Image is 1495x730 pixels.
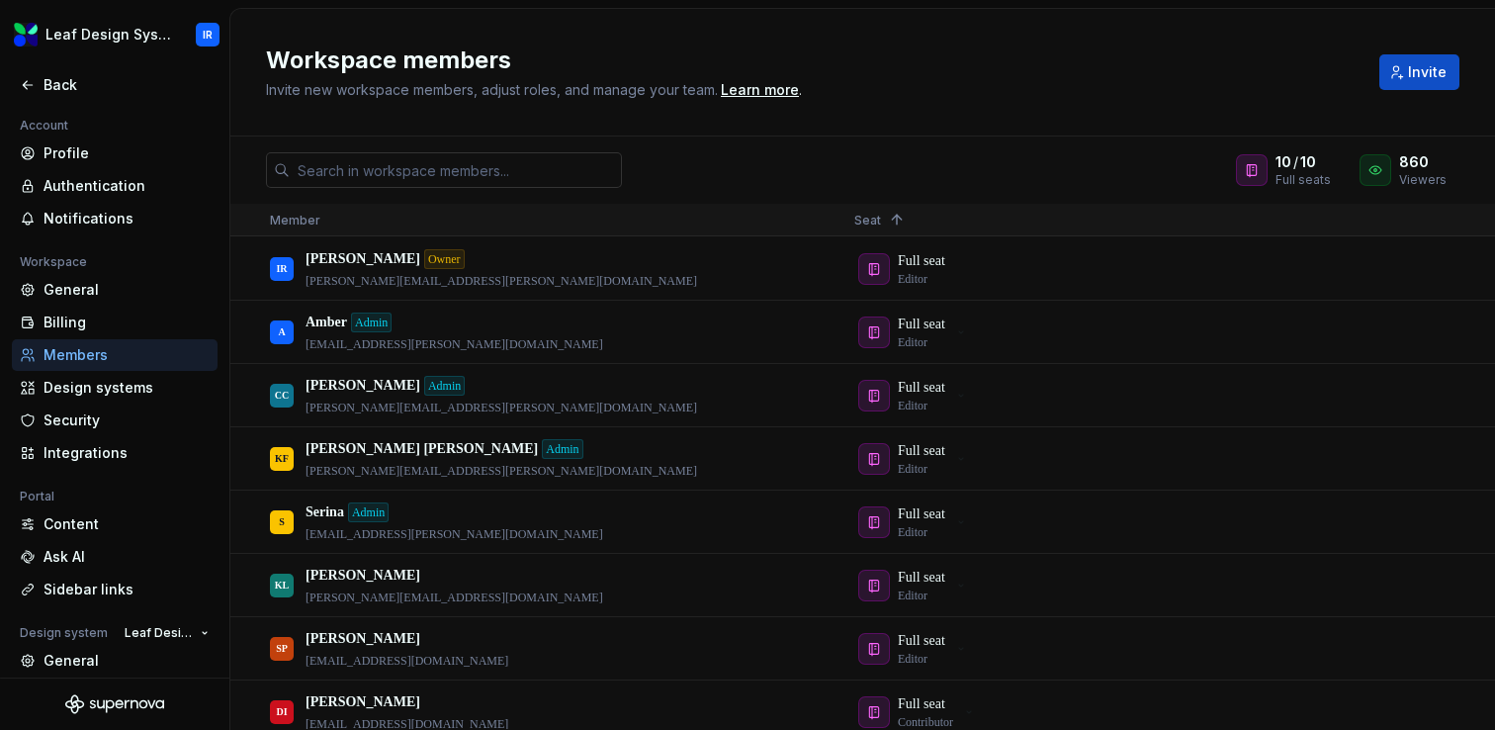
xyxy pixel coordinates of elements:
[44,378,210,398] div: Design systems
[44,176,210,196] div: Authentication
[898,524,927,540] p: Editor
[12,485,62,508] div: Portal
[1275,152,1336,172] div: /
[44,580,210,599] div: Sidebar links
[12,621,116,645] div: Design system
[424,249,465,269] div: Owner
[275,376,289,414] div: CC
[44,514,210,534] div: Content
[1275,152,1291,172] span: 10
[12,114,76,137] div: Account
[306,653,508,669] p: [EMAIL_ADDRESS][DOMAIN_NAME]
[306,629,420,649] p: [PERSON_NAME]
[12,203,218,234] a: Notifications
[44,313,210,332] div: Billing
[290,152,622,188] input: Search in workspace members...
[306,400,697,415] p: [PERSON_NAME][EMAIL_ADDRESS][PERSON_NAME][DOMAIN_NAME]
[12,274,218,306] a: General
[275,566,289,604] div: KL
[718,83,802,98] span: .
[270,213,320,228] span: Member
[44,143,210,163] div: Profile
[424,376,465,396] div: Admin
[266,45,1356,76] h2: Workspace members
[306,273,697,289] p: [PERSON_NAME][EMAIL_ADDRESS][PERSON_NAME][DOMAIN_NAME]
[44,651,210,671] div: General
[854,502,977,542] button: Full seatEditor
[306,590,603,605] p: [PERSON_NAME][EMAIL_ADDRESS][DOMAIN_NAME]
[12,405,218,436] a: Security
[1275,172,1336,188] div: Full seats
[306,249,420,269] p: [PERSON_NAME]
[12,250,95,274] div: Workspace
[854,629,977,669] button: Full seatEditor
[44,547,210,567] div: Ask AI
[12,339,218,371] a: Members
[348,502,389,522] div: Admin
[898,631,945,651] p: Full seat
[898,334,927,350] p: Editor
[306,336,603,352] p: [EMAIL_ADDRESS][PERSON_NAME][DOMAIN_NAME]
[306,566,420,586] p: [PERSON_NAME]
[306,692,420,712] p: [PERSON_NAME]
[898,461,927,477] p: Editor
[898,441,945,461] p: Full seat
[854,376,977,415] button: Full seatEditor
[203,27,213,43] div: IR
[1300,152,1316,172] span: 10
[12,541,218,573] a: Ask AI
[4,13,225,56] button: Leaf Design SystemIR
[12,307,218,338] a: Billing
[44,345,210,365] div: Members
[898,651,927,667] p: Editor
[12,437,218,469] a: Integrations
[275,439,289,478] div: KF
[1399,172,1449,188] div: Viewers
[306,502,344,522] p: Serina
[12,574,218,605] a: Sidebar links
[278,313,285,351] div: A
[898,568,945,588] p: Full seat
[351,313,392,332] div: Admin
[306,463,697,479] p: [PERSON_NAME][EMAIL_ADDRESS][PERSON_NAME][DOMAIN_NAME]
[898,588,927,603] p: Editor
[898,378,945,398] p: Full seat
[306,439,538,459] p: [PERSON_NAME] [PERSON_NAME]
[898,694,945,714] p: Full seat
[306,376,420,396] p: [PERSON_NAME]
[306,526,603,542] p: [EMAIL_ADDRESS][PERSON_NAME][DOMAIN_NAME]
[44,209,210,228] div: Notifications
[898,315,945,334] p: Full seat
[542,439,582,459] div: Admin
[276,249,287,288] div: IR
[279,502,285,541] div: S
[65,694,164,714] svg: Supernova Logo
[12,508,218,540] a: Content
[125,625,193,641] span: Leaf Design System
[898,504,945,524] p: Full seat
[44,443,210,463] div: Integrations
[266,81,718,98] span: Invite new workspace members, adjust roles, and manage your team.
[276,629,288,668] div: SP
[1379,54,1459,90] button: Invite
[44,280,210,300] div: General
[12,69,218,101] a: Back
[721,80,799,100] a: Learn more
[854,213,881,228] span: Seat
[1408,62,1447,82] span: Invite
[45,25,172,45] div: Leaf Design System
[44,411,210,430] div: Security
[14,23,38,46] img: 6e787e26-f4c0-4230-8924-624fe4a2d214.png
[854,439,977,479] button: Full seatEditor
[12,372,218,404] a: Design systems
[1399,152,1429,172] span: 860
[12,170,218,202] a: Authentication
[898,398,927,413] p: Editor
[854,566,977,605] button: Full seatEditor
[854,313,977,352] button: Full seatEditor
[12,645,218,677] a: General
[12,678,218,709] a: Members
[44,75,210,95] div: Back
